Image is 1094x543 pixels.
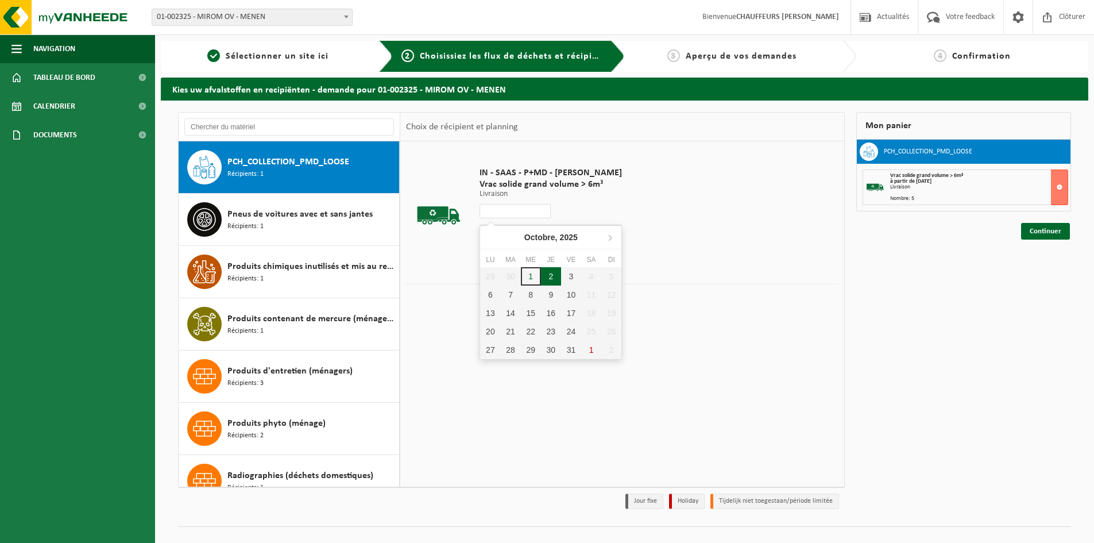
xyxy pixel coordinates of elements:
input: Chercher du matériel [184,118,394,136]
div: Nombre: 5 [890,196,1068,202]
span: Pneus de voitures avec et sans jantes [227,207,373,221]
div: Octobre, [520,228,582,247]
div: 28 [500,341,520,359]
div: 24 [561,322,581,341]
div: 23 [541,322,561,341]
button: PCH_COLLECTION_PMD_LOOSE Récipients: 1 [179,141,400,194]
span: Documents [33,121,77,149]
button: Produits chimiques inutilisés et mis au rebut (ménages) Récipients: 1 [179,246,400,298]
strong: CHAUFFEURS [PERSON_NAME] [736,13,839,21]
div: 8 [521,286,541,304]
div: 2 [541,267,561,286]
span: Récipients: 1 [227,274,264,284]
div: 3 [561,267,581,286]
div: Ma [500,254,520,265]
div: Je [541,254,561,265]
div: Ve [561,254,581,265]
button: Produits contenant de mercure (ménagers) Récipients: 1 [179,298,400,351]
div: Di [601,254,621,265]
button: Radiographies (déchets domestiques) Récipients: 1 [179,455,400,507]
button: Produits d'entretien (ménagers) Récipients: 3 [179,351,400,403]
span: Tableau de bord [33,63,95,92]
span: 01-002325 - MIROM OV - MENEN [152,9,353,26]
div: 13 [480,304,500,322]
div: Choix de récipient et planning [400,113,524,141]
span: Récipients: 1 [227,326,264,337]
div: 20 [480,322,500,341]
span: PCH_COLLECTION_PMD_LOOSE [227,155,349,169]
span: Radiographies (déchets domestiques) [227,469,373,483]
div: 31 [561,341,581,359]
span: Produits contenant de mercure (ménagers) [227,312,396,326]
span: Sélectionner un site ici [226,52,328,61]
div: 16 [541,304,561,322]
div: 15 [521,304,541,322]
span: Confirmation [952,52,1011,61]
div: Me [521,254,541,265]
span: Produits phyto (ménage) [227,417,326,430]
span: 4 [934,49,946,62]
span: Récipients: 1 [227,169,264,180]
li: Jour fixe [625,494,663,509]
div: 6 [480,286,500,304]
button: Produits phyto (ménage) Récipients: 2 [179,403,400,455]
div: 22 [521,322,541,341]
span: Récipients: 1 [227,483,264,494]
div: 14 [500,304,520,322]
div: 27 [480,341,500,359]
span: Récipients: 2 [227,430,264,441]
span: Récipients: 1 [227,221,264,232]
span: Produits d'entretien (ménagers) [227,364,353,378]
span: Produits chimiques inutilisés et mis au rebut (ménages) [227,260,396,274]
button: Pneus de voitures avec et sans jantes Récipients: 1 [179,194,400,246]
span: 2 [401,49,414,62]
i: 2025 [560,233,578,241]
div: 10 [561,286,581,304]
span: 1 [207,49,220,62]
div: Lu [480,254,500,265]
div: 7 [500,286,520,304]
li: Holiday [669,494,705,509]
input: Sélectionnez date [480,204,551,218]
div: 29 [521,341,541,359]
div: 9 [541,286,561,304]
div: 30 [541,341,561,359]
span: IN - SAAS - P+MD - [PERSON_NAME] [480,167,622,179]
span: 01-002325 - MIROM OV - MENEN [152,9,352,25]
div: 1 [521,267,541,286]
div: Livraison [890,184,1068,190]
span: Vrac solide grand volume > 6m³ [890,172,963,179]
span: Navigation [33,34,75,63]
span: Vrac solide grand volume > 6m³ [480,179,622,190]
li: Tijdelijk niet toegestaan/période limitée [710,494,839,509]
h3: PCH_COLLECTION_PMD_LOOSE [884,143,972,161]
span: Nombre [551,225,622,240]
p: Livraison [480,190,622,198]
div: Sa [581,254,601,265]
span: Choisissiez les flux de déchets et récipients [420,52,611,61]
div: Mon panier [856,112,1071,140]
a: Continuer [1021,223,1070,240]
div: 17 [561,304,581,322]
span: Récipients: 3 [227,378,264,389]
h2: Kies uw afvalstoffen en recipiënten - demande pour 01-002325 - MIROM OV - MENEN [161,78,1088,100]
span: Calendrier [33,92,75,121]
a: 1Sélectionner un site ici [167,49,370,63]
span: 3 [667,49,680,62]
strong: à partir de [DATE] [890,178,931,184]
div: 21 [500,322,520,341]
span: Aperçu de vos demandes [686,52,797,61]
